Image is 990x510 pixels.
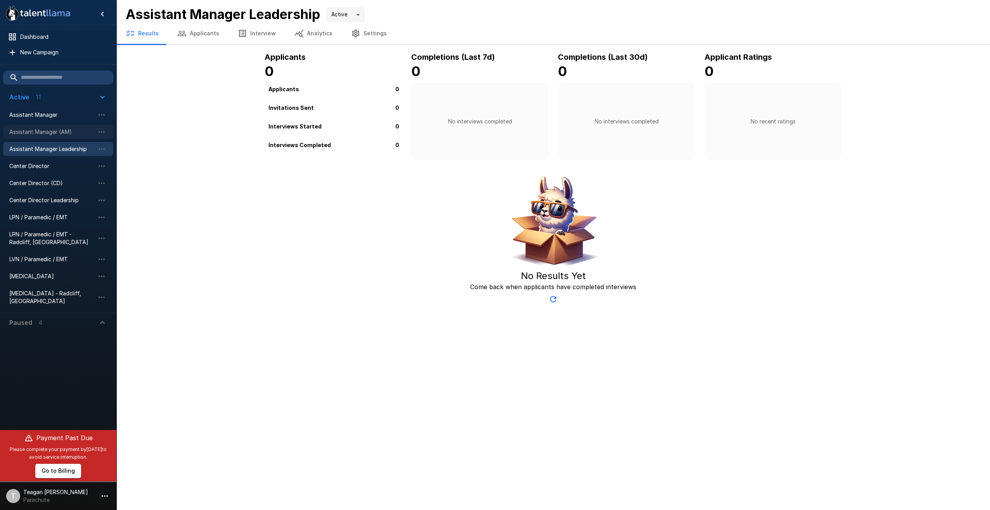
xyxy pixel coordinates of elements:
[228,23,285,44] button: Interview
[265,63,274,79] b: 0
[545,291,561,307] button: Updated Today - 11:49 AM
[285,23,342,44] button: Analytics
[595,118,659,125] p: No interviews completed
[395,103,399,111] p: 0
[704,52,772,62] b: Applicant Ratings
[751,118,796,125] p: No recent ratings
[342,23,396,44] button: Settings
[116,23,168,44] button: Results
[395,122,399,130] p: 0
[395,141,399,149] p: 0
[558,63,567,79] b: 0
[265,52,306,62] b: Applicants
[395,85,399,93] p: 0
[448,118,512,125] p: No interviews completed
[126,6,320,22] b: Assistant Manager Leadership
[558,52,648,62] b: Completions (Last 30d)
[505,173,602,270] img: Animated document
[521,270,586,282] h5: No Results Yet
[326,7,365,22] div: Active
[470,282,636,291] p: Come back when applicants have completed interviews
[704,63,714,79] b: 0
[411,52,495,62] b: Completions (Last 7d)
[411,63,421,79] b: 0
[168,23,228,44] button: Applicants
